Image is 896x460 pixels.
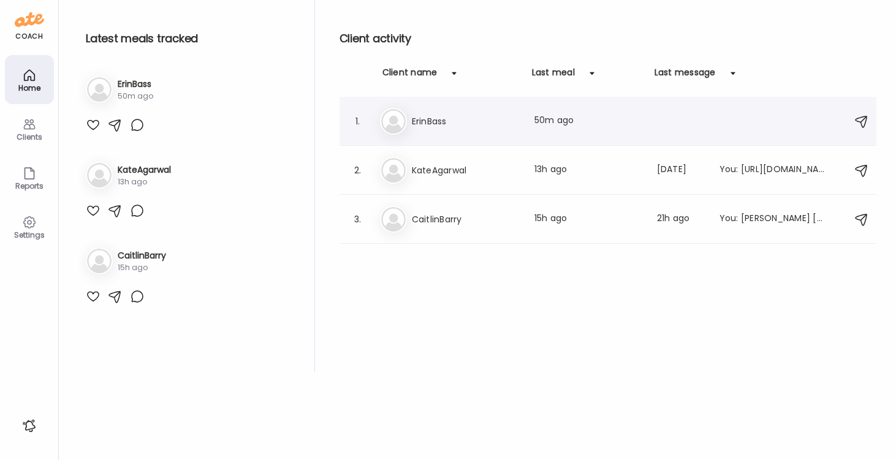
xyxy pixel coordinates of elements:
div: You: [URL][DOMAIN_NAME][PERSON_NAME] [719,163,827,178]
div: 3. [351,212,365,227]
img: ate [15,10,44,29]
h3: CaitlinBarry [118,265,166,278]
h2: Client activity [340,29,876,48]
h3: ErinBass [118,78,153,91]
div: 21h ago [657,212,705,227]
div: 50m ago [118,91,153,102]
div: Reports [7,182,51,190]
div: Clients [7,133,51,141]
h2: Latest meals tracked [86,29,295,48]
div: 13h ago [534,163,642,178]
div: [DATE] [657,163,705,178]
img: bg-avatar-default.svg [87,77,112,102]
h3: KateAgarwal [118,172,171,184]
h3: CaitlinBarry [412,212,520,227]
div: Client name [382,66,438,86]
div: You: [PERSON_NAME] [DATE] and [MEDICAL_DATA] for Chef [PERSON_NAME] being back!! [719,212,827,227]
div: 1. [351,114,365,129]
img: bg-avatar-default.svg [87,171,112,195]
div: Settings [7,231,51,239]
img: bg-avatar-default.svg [87,265,112,289]
img: bg-avatar-default.svg [381,158,406,183]
div: 15h ago [118,278,166,289]
div: Home [7,84,51,92]
div: 50m ago [534,114,642,129]
div: 13h ago [118,184,171,195]
div: coach [15,31,43,42]
div: 15h ago [534,212,642,227]
img: images%2FBSFQB00j0rOawWNVf4SvQtxQl562%2FyFbLQn0gcYNz58xbSnLe%2FEaTwZLYv0Ji8V0rw0YhK_1080 [86,203,98,219]
img: bg-avatar-default.svg [381,207,406,232]
div: Last meal [532,66,575,86]
div: 2. [351,163,365,178]
h3: ErinBass [412,114,520,129]
h3: KateAgarwal [412,163,520,178]
img: bg-avatar-default.svg [381,109,406,134]
img: images%2FIFFD6Lp5OJYCWt9NgWjrgf5tujb2%2Fds8ANc0akmCwQNG8hWFp%2FwqsdkC8Sz72UlUAFkWth_1080 [86,109,98,126]
img: images%2FApNfR3koveOr0o4RHE7uAU2bAf22%2F2RX4oojvaQliyQilYSqE%2FV5TU8qbcWzw77ZyJkHwV_1080 [86,296,98,313]
div: Last message [655,66,716,86]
